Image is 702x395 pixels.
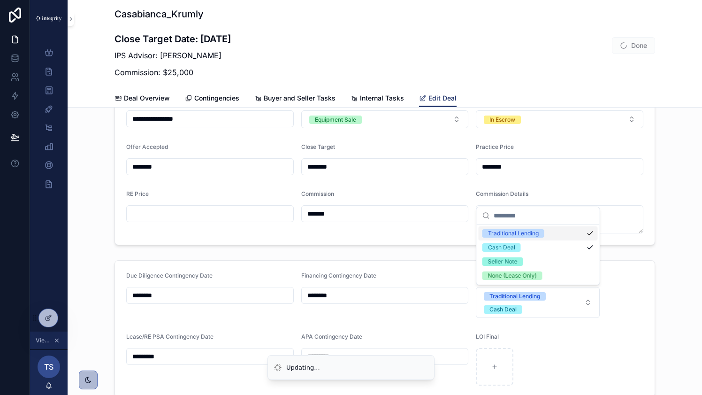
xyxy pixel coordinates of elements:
[428,93,457,103] span: Edit Deal
[489,305,517,314] div: Cash Deal
[126,333,214,340] span: Lease/RE PSA Contingency Date
[114,50,231,61] p: IPS Advisor: [PERSON_NAME]
[489,292,540,301] div: Traditional Lending
[301,190,334,197] span: Commission
[351,90,404,108] a: Internal Tasks
[126,143,168,150] span: Offer Accepted
[194,93,239,103] span: Contingencies
[488,271,537,280] div: None (Lease Only)
[476,110,643,128] button: Select Button
[488,229,539,238] div: Traditional Lending
[301,110,469,128] button: Select Button
[114,90,170,108] a: Deal Overview
[484,291,546,301] button: Unselect TRADITIONAL_LENDING
[477,225,600,285] div: Suggestions
[126,272,213,279] span: Due Diligence Contingency Date
[301,143,335,150] span: Close Target
[488,257,518,266] div: Seller Note
[36,337,52,344] span: Viewing as Tom
[185,90,239,108] a: Contingencies
[476,190,528,197] span: Commission Details
[484,304,522,314] button: Unselect CASH_DEAL
[315,116,356,124] div: Equipment Sale
[114,32,231,46] h3: Close Target Date: [DATE]
[124,93,170,103] span: Deal Overview
[30,38,68,205] div: scrollable content
[476,333,499,340] span: LOI Final
[36,16,62,21] img: App logo
[44,361,53,372] span: TS
[126,190,149,197] span: RE Price
[254,90,336,108] a: Buyer and Seller Tasks
[114,67,231,78] p: Commission: $25,000
[419,90,457,108] a: Edit Deal
[264,93,336,103] span: Buyer and Seller Tasks
[360,93,404,103] span: Internal Tasks
[114,8,231,21] h1: Casabianca_Krumly
[476,287,600,318] button: Select Button
[286,363,320,372] div: Updating...
[301,333,362,340] span: APA Contingency Date
[476,143,514,150] span: Practice Price
[488,243,515,252] div: Cash Deal
[489,116,515,124] div: In Escrow
[301,272,376,279] span: Financing Contingency Date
